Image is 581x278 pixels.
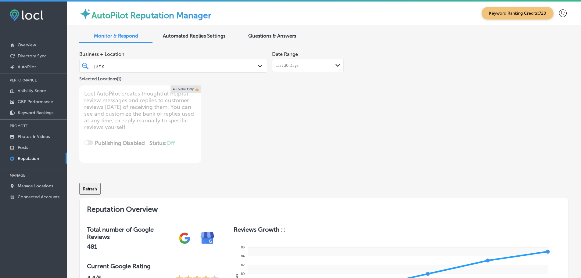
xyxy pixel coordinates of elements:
p: Directory Sync [18,53,47,59]
tspan: 84 [241,254,245,258]
img: fda3e92497d09a02dc62c9cd864e3231.png [10,9,43,21]
span: Monitor & Respond [94,33,138,39]
h3: Total number of Google Reviews [87,226,173,240]
label: AutoPilot Reputation Manager [91,10,211,20]
label: Date Range [272,51,298,57]
p: Visibility Score [18,88,46,93]
p: Overview [18,42,36,48]
span: Last 30 Days [275,63,299,68]
h3: Reviews Growth [234,226,279,233]
h2: 481 [87,243,173,250]
span: Keyword Ranking Credits: 720 [482,7,554,20]
img: gPZS+5FD6qPJAAAAABJRU5ErkJggg== [173,227,196,250]
button: Refresh [79,183,101,195]
p: Connected Accounts [18,194,59,200]
span: Questions & Answers [248,33,296,39]
span: Automated Replies Settings [163,33,225,39]
img: e7ababfa220611ac49bdb491a11684a6.png [196,227,219,250]
tspan: 80 [241,272,245,276]
p: Posts [18,145,28,150]
h3: Current Google Rating [87,262,219,270]
p: Manage Locations [18,183,53,189]
img: autopilot-icon [79,8,91,20]
p: AutoPilot [18,64,36,70]
p: Reputation [18,156,39,161]
p: GBP Performance [18,99,53,104]
tspan: 82 [241,263,245,267]
tspan: 86 [241,245,245,249]
span: Business + Location [79,51,267,57]
p: Photos & Videos [18,134,50,139]
p: Keyword Rankings [18,110,53,115]
h2: Reputation Overview [80,197,568,218]
p: Selected Locations ( 1 ) [79,74,121,81]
